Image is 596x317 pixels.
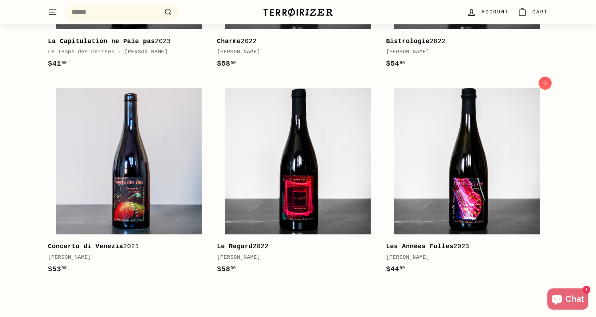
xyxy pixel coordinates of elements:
[532,8,548,16] span: Cart
[217,243,253,250] b: Le Regard
[386,36,541,47] div: 2022
[61,266,67,271] sup: 00
[545,288,590,311] inbox-online-store-chat: Shopify online store chat
[513,2,552,23] a: Cart
[386,38,430,45] b: Bistrologie
[217,36,372,47] div: 2022
[482,8,509,16] span: Account
[230,266,236,271] sup: 00
[386,241,541,252] div: 2023
[48,60,67,68] span: $41
[399,61,405,66] sup: 00
[48,253,203,262] div: [PERSON_NAME]
[217,265,236,273] span: $58
[48,80,210,282] a: Concerto di Venezia2021[PERSON_NAME]
[386,60,405,68] span: $54
[230,61,236,66] sup: 00
[217,80,379,282] a: Le Regard2022[PERSON_NAME]
[217,241,372,252] div: 2022
[386,265,405,273] span: $44
[217,48,372,56] div: [PERSON_NAME]
[386,243,453,250] b: Les Années Folles
[217,38,241,45] b: Charme
[61,61,67,66] sup: 00
[48,241,203,252] div: 2021
[48,265,67,273] span: $53
[386,48,541,56] div: [PERSON_NAME]
[217,60,236,68] span: $58
[217,253,372,262] div: [PERSON_NAME]
[386,253,541,262] div: [PERSON_NAME]
[48,48,203,56] div: Le Temps des Cerises - [PERSON_NAME]
[48,36,203,47] div: 2023
[386,80,548,282] a: Les Années Folles2023[PERSON_NAME]
[399,266,405,271] sup: 00
[48,243,123,250] b: Concerto di Venezia
[462,2,513,23] a: Account
[48,38,155,45] b: La Capitulation ne Paie pas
